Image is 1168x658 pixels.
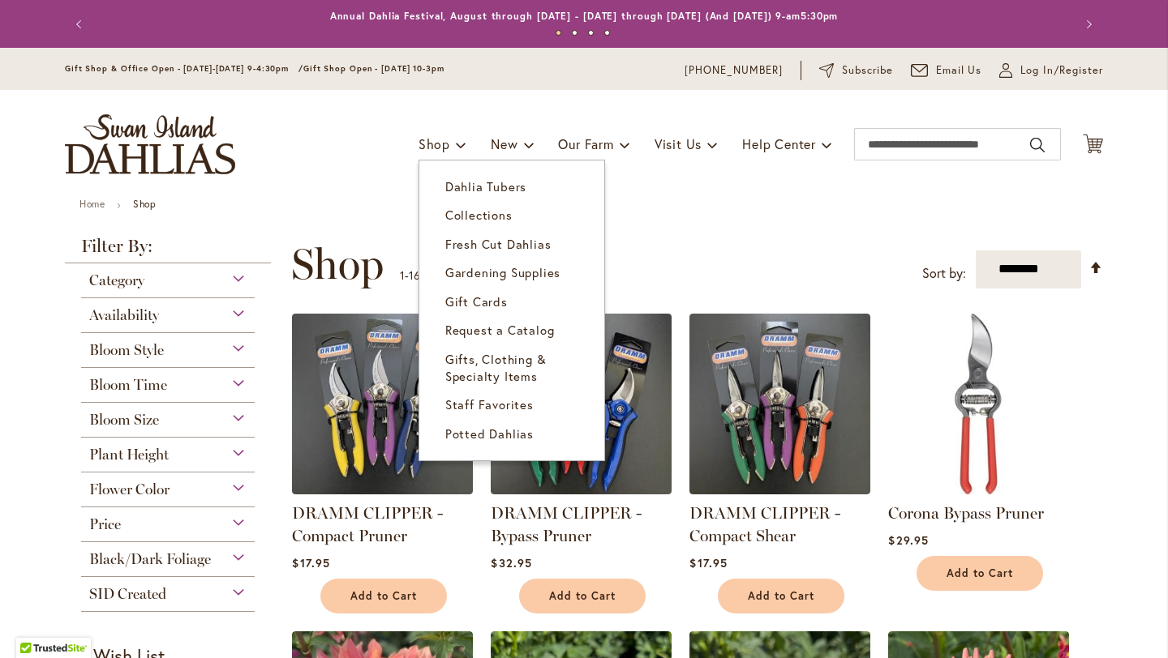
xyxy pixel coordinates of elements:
[89,376,167,394] span: Bloom Time
[491,135,517,152] span: New
[350,589,417,603] span: Add to Cart
[491,555,531,570] span: $32.95
[911,62,982,79] a: Email Us
[292,555,329,570] span: $17.95
[445,178,526,194] span: Dahlia Tubers
[292,482,473,498] a: DRAMM CLIPPER - Compact Pruner
[491,503,642,545] a: DRAMM CLIPPER - Bypass Pruner
[89,515,121,533] span: Price
[842,62,893,79] span: Subscribe
[742,135,816,152] span: Help Center
[445,236,552,252] span: Fresh Cut Dahlias
[65,237,271,263] strong: Filter By:
[888,314,1069,494] img: Corona Bypass Pruner
[689,555,727,570] span: $17.95
[409,267,420,283] span: 16
[445,207,513,223] span: Collections
[445,322,555,338] span: Request a Catalog
[888,503,1044,523] a: Corona Bypass Pruner
[445,425,534,442] span: Potted Dahlias
[292,314,473,494] img: DRAMM CLIPPER - Compact Pruner
[556,30,561,36] button: 1 of 4
[89,585,166,603] span: SID Created
[718,579,844,613] button: Add to Cart
[917,556,1043,591] button: Add to Cart
[819,62,893,79] a: Subscribe
[400,267,405,283] span: 1
[588,30,594,36] button: 3 of 4
[1020,62,1103,79] span: Log In/Register
[558,135,613,152] span: Our Farm
[519,579,646,613] button: Add to Cart
[936,62,982,79] span: Email Us
[291,240,384,288] span: Shop
[689,482,870,498] a: DRAMM CLIPPER - Compact Shear
[604,30,610,36] button: 4 of 4
[445,264,560,280] span: Gardening Supplies
[89,550,211,568] span: Black/Dark Foliage
[133,198,156,210] strong: Shop
[685,62,783,79] a: [PHONE_NUMBER]
[65,63,303,74] span: Gift Shop & Office Open - [DATE]-[DATE] 9-4:30pm /
[572,30,578,36] button: 2 of 4
[292,503,443,545] a: DRAMM CLIPPER - Compact Pruner
[922,258,966,288] label: Sort by:
[65,114,235,174] a: store logo
[89,411,159,429] span: Bloom Size
[549,589,616,603] span: Add to Cart
[999,62,1103,79] a: Log In/Register
[303,63,444,74] span: Gift Shop Open - [DATE] 10-3pm
[89,306,159,324] span: Availability
[419,135,450,152] span: Shop
[947,566,1013,580] span: Add to Cart
[491,482,672,498] a: DRAMM CLIPPER - Bypass Pruner
[330,10,839,22] a: Annual Dahlia Festival, August through [DATE] - [DATE] through [DATE] (And [DATE]) 9-am5:30pm
[400,263,494,288] p: - of products
[65,8,97,41] button: Previous
[445,351,547,384] span: Gifts, Clothing & Specialty Items
[888,532,928,548] span: $29.95
[89,481,170,498] span: Flower Color
[419,288,604,316] a: Gift Cards
[79,198,105,210] a: Home
[89,271,144,289] span: Category
[888,482,1069,498] a: Corona Bypass Pruner
[655,135,702,152] span: Visit Us
[689,503,840,545] a: DRAMM CLIPPER - Compact Shear
[748,589,814,603] span: Add to Cart
[89,341,164,359] span: Bloom Style
[89,446,169,464] span: Plant Height
[445,396,534,412] span: Staff Favorites
[320,579,447,613] button: Add to Cart
[1071,8,1103,41] button: Next
[689,314,870,494] img: DRAMM CLIPPER - Compact Shear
